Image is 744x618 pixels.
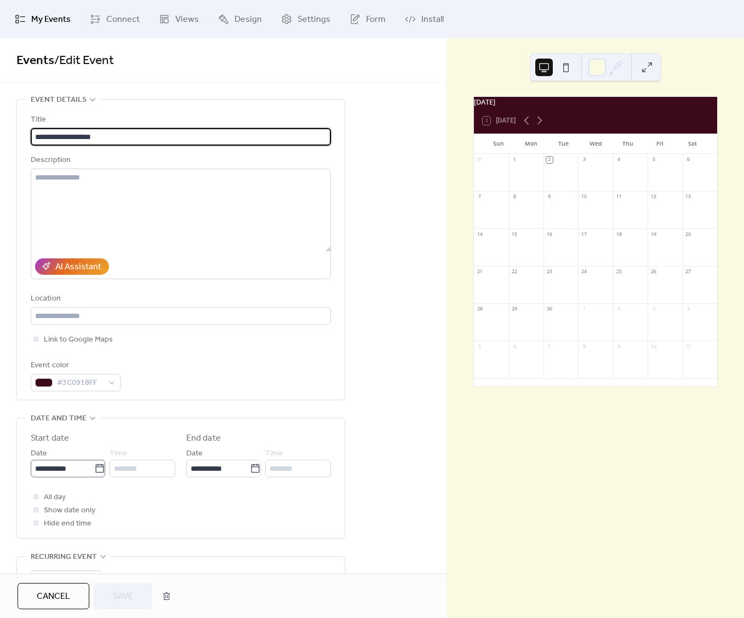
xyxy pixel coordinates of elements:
div: 5 [477,343,483,350]
a: Design [210,4,270,34]
span: My Events [31,13,71,26]
div: Event color [31,359,118,372]
span: Link to Google Maps [44,333,113,346]
span: Form [366,13,386,26]
div: 2 [546,157,553,163]
span: Install [421,13,444,26]
div: 12 [650,194,657,200]
div: 31 [477,157,483,163]
a: Connect [82,4,148,34]
span: / Edit Event [54,49,114,73]
span: Event details [31,94,87,107]
span: Recurring event [31,551,97,564]
a: Form [341,4,394,34]
span: Settings [297,13,330,26]
div: 17 [581,231,587,238]
div: 16 [546,231,553,238]
div: [DATE] [474,97,717,107]
a: My Events [7,4,79,34]
a: Install [397,4,452,34]
div: 30 [546,306,553,313]
div: 13 [685,194,691,200]
button: Cancel [18,583,89,609]
div: 18 [615,231,622,238]
div: Start date [31,432,69,445]
div: 4 [615,157,622,163]
div: 21 [477,268,483,275]
div: 22 [511,268,518,275]
span: All day [44,491,66,504]
div: 20 [685,231,691,238]
a: Views [151,4,207,34]
div: Thu [611,134,644,154]
div: 7 [477,194,483,200]
div: 9 [546,194,553,200]
a: Events [16,49,54,73]
div: 19 [650,231,657,238]
div: 1 [581,306,587,313]
span: Time [110,447,127,460]
span: Cancel [37,590,70,603]
a: Settings [273,4,339,34]
span: Date and time [31,412,87,425]
div: 7 [546,343,553,350]
div: 28 [477,306,483,313]
div: 2 [615,306,622,313]
div: 29 [511,306,518,313]
div: 3 [650,306,657,313]
div: 10 [650,343,657,350]
div: Wed [579,134,611,154]
div: 27 [685,268,691,275]
div: Mon [515,134,547,154]
span: #3C091BFF [57,377,103,390]
div: End date [186,432,221,445]
div: Title [31,113,329,126]
div: 6 [511,343,518,350]
div: 24 [581,268,587,275]
span: Connect [106,13,140,26]
div: 15 [511,231,518,238]
div: 8 [581,343,587,350]
div: Location [31,292,329,305]
div: 10 [581,194,587,200]
div: 8 [511,194,518,200]
div: 11 [685,343,691,350]
div: 14 [477,231,483,238]
span: Design [234,13,262,26]
span: Hide end time [44,517,91,530]
div: Fri [644,134,676,154]
button: AI Assistant [35,258,109,275]
div: 3 [581,157,587,163]
div: 25 [615,268,622,275]
div: 9 [615,343,622,350]
div: AI Assistant [55,261,101,274]
div: 1 [511,157,518,163]
span: Date [186,447,203,460]
div: 4 [685,306,691,313]
span: Views [175,13,199,26]
span: Do not repeat [35,572,82,587]
span: Time [265,447,283,460]
div: 6 [685,157,691,163]
span: Show date only [44,504,95,517]
div: 23 [546,268,553,275]
div: 11 [615,194,622,200]
div: 5 [650,157,657,163]
div: Sun [483,134,515,154]
div: Tue [547,134,580,154]
div: Sat [676,134,708,154]
div: 26 [650,268,657,275]
span: Date [31,447,47,460]
div: Description [31,154,329,167]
